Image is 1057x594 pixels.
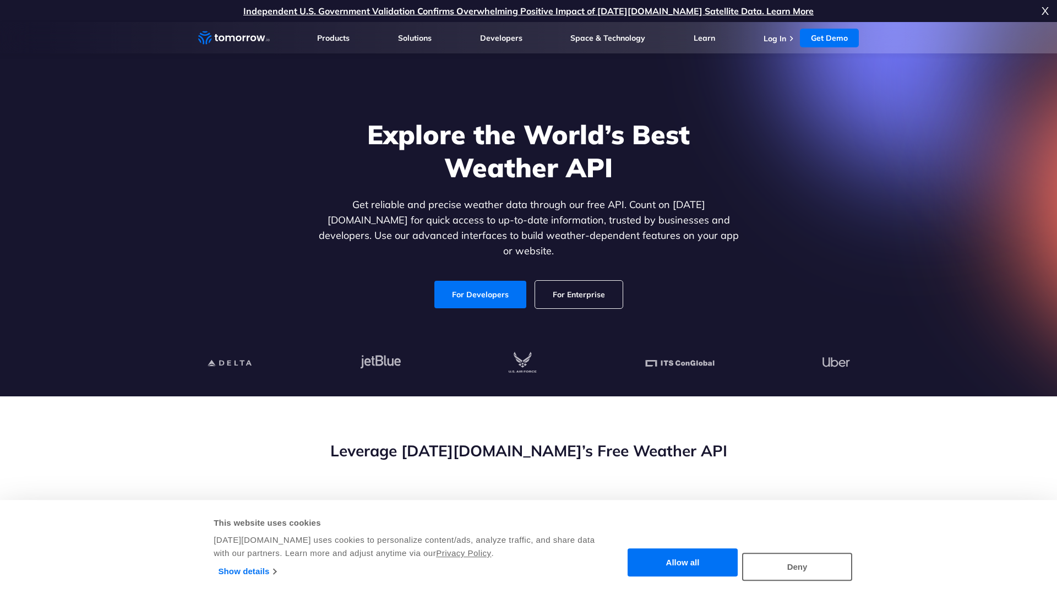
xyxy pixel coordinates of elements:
[764,34,786,43] a: Log In
[317,33,350,43] a: Products
[219,563,276,580] a: Show details
[398,33,432,43] a: Solutions
[694,33,715,43] a: Learn
[198,440,859,461] h2: Leverage [DATE][DOMAIN_NAME]’s Free Weather API
[316,197,741,259] p: Get reliable and precise weather data through our free API. Count on [DATE][DOMAIN_NAME] for quic...
[628,549,738,577] button: Allow all
[742,553,852,581] button: Deny
[480,33,522,43] a: Developers
[316,118,741,184] h1: Explore the World’s Best Weather API
[214,533,596,560] div: [DATE][DOMAIN_NAME] uses cookies to personalize content/ads, analyze traffic, and share data with...
[243,6,814,17] a: Independent U.S. Government Validation Confirms Overwhelming Positive Impact of [DATE][DOMAIN_NAM...
[198,30,270,46] a: Home link
[570,33,645,43] a: Space & Technology
[800,29,859,47] a: Get Demo
[434,281,526,308] a: For Developers
[436,548,491,558] a: Privacy Policy
[535,281,623,308] a: For Enterprise
[214,516,596,530] div: This website uses cookies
